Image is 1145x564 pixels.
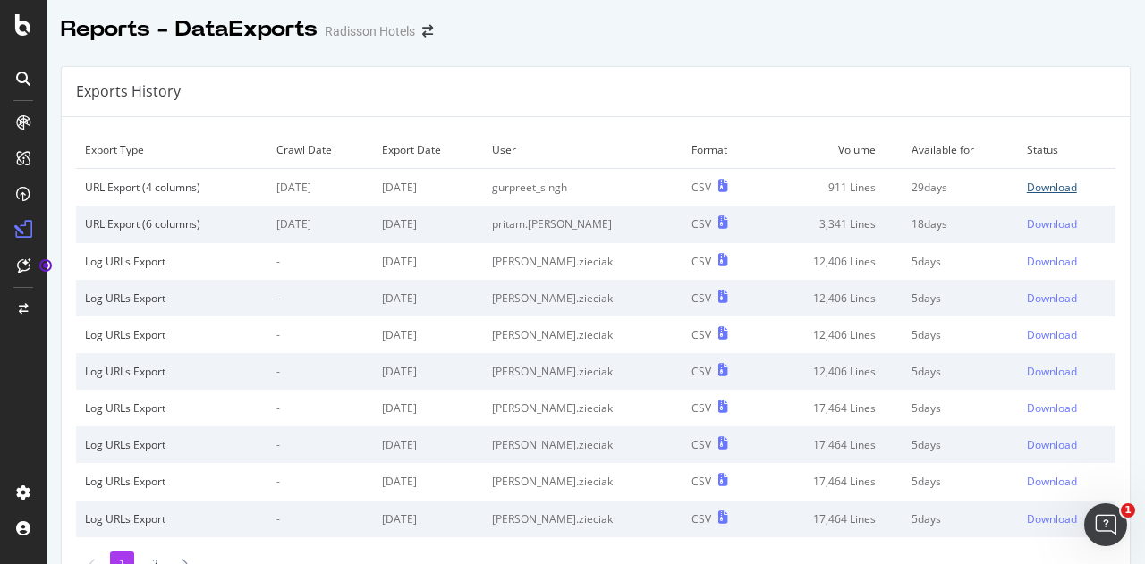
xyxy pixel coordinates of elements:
[903,463,1018,500] td: 5 days
[761,501,903,537] td: 17,464 Lines
[483,131,683,169] td: User
[483,390,683,426] td: [PERSON_NAME].zieciak
[683,131,761,169] td: Format
[483,243,683,280] td: [PERSON_NAME].zieciak
[483,206,683,242] td: pritam.[PERSON_NAME]
[761,316,903,353] td: 12,406 Lines
[691,216,711,231] div: CSV
[761,206,903,242] td: 3,341 Lines
[85,216,259,231] div: URL Export (6 columns)
[483,353,683,390] td: [PERSON_NAME].zieciak
[1027,437,1077,452] div: Download
[1027,511,1107,526] a: Download
[1027,364,1077,379] div: Download
[761,131,903,169] td: Volume
[1027,254,1107,269] a: Download
[1027,400,1107,416] a: Download
[85,474,259,489] div: Log URLs Export
[903,280,1018,316] td: 5 days
[267,501,373,537] td: -
[483,501,683,537] td: [PERSON_NAME].zieciak
[267,280,373,316] td: -
[691,180,711,195] div: CSV
[1027,180,1107,195] a: Download
[267,206,373,242] td: [DATE]
[903,353,1018,390] td: 5 days
[1027,290,1107,306] a: Download
[903,426,1018,463] td: 5 days
[1027,180,1077,195] div: Download
[691,437,711,452] div: CSV
[267,463,373,500] td: -
[691,400,711,416] div: CSV
[85,511,259,526] div: Log URLs Export
[1027,437,1107,452] a: Download
[483,280,683,316] td: [PERSON_NAME].zieciak
[85,364,259,379] div: Log URLs Export
[903,131,1018,169] td: Available for
[373,243,484,280] td: [DATE]
[1121,503,1135,518] span: 1
[267,353,373,390] td: -
[373,206,484,242] td: [DATE]
[61,14,318,45] div: Reports - DataExports
[85,437,259,452] div: Log URLs Export
[483,169,683,206] td: gurpreet_singh
[1018,131,1115,169] td: Status
[1027,216,1107,231] a: Download
[903,390,1018,426] td: 5 days
[325,22,415,40] div: Radisson Hotels
[903,206,1018,242] td: 18 days
[691,254,711,269] div: CSV
[422,25,433,38] div: arrow-right-arrow-left
[903,316,1018,353] td: 5 days
[1027,400,1077,416] div: Download
[1027,254,1077,269] div: Download
[761,353,903,390] td: 12,406 Lines
[373,426,484,463] td: [DATE]
[1027,327,1077,342] div: Download
[85,180,259,195] div: URL Export (4 columns)
[1027,474,1077,489] div: Download
[691,474,711,489] div: CSV
[691,511,711,526] div: CSV
[761,426,903,463] td: 17,464 Lines
[267,316,373,353] td: -
[38,257,54,274] div: Tooltip anchor
[761,243,903,280] td: 12,406 Lines
[483,463,683,500] td: [PERSON_NAME].zieciak
[1027,511,1077,526] div: Download
[483,316,683,353] td: [PERSON_NAME].zieciak
[85,290,259,306] div: Log URLs Export
[373,463,484,500] td: [DATE]
[1027,327,1107,342] a: Download
[761,463,903,500] td: 17,464 Lines
[761,169,903,206] td: 911 Lines
[373,280,484,316] td: [DATE]
[903,169,1018,206] td: 29 days
[85,400,259,416] div: Log URLs Export
[373,353,484,390] td: [DATE]
[1027,364,1107,379] a: Download
[1084,503,1127,546] iframe: Intercom live chat
[691,364,711,379] div: CSV
[373,169,484,206] td: [DATE]
[76,131,267,169] td: Export Type
[373,501,484,537] td: [DATE]
[691,327,711,342] div: CSV
[76,81,181,102] div: Exports History
[1027,216,1077,231] div: Download
[761,280,903,316] td: 12,406 Lines
[373,390,484,426] td: [DATE]
[267,131,373,169] td: Crawl Date
[1027,290,1077,306] div: Download
[267,169,373,206] td: [DATE]
[903,243,1018,280] td: 5 days
[1027,474,1107,489] a: Download
[903,501,1018,537] td: 5 days
[267,243,373,280] td: -
[691,290,711,306] div: CSV
[483,426,683,463] td: [PERSON_NAME].zieciak
[85,327,259,342] div: Log URLs Export
[267,390,373,426] td: -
